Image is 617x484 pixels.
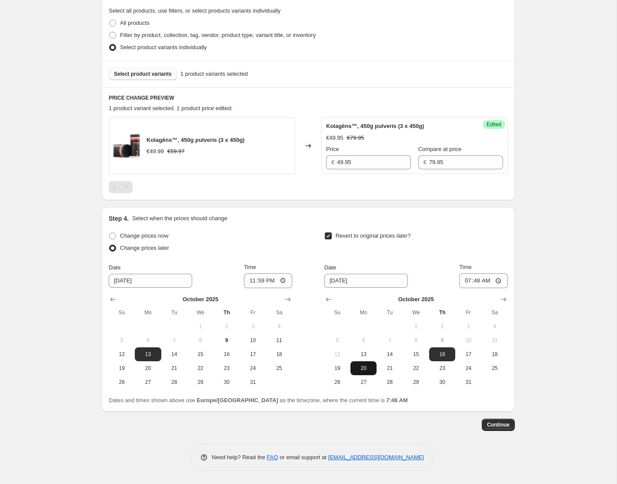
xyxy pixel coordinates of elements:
h6: PRICE CHANGE PREVIEW [109,94,508,101]
nav: Pagination [109,181,133,193]
span: 11 [270,337,289,344]
button: Sunday October 12 2025 [324,347,350,361]
span: All products [120,20,150,26]
button: Wednesday October 22 2025 [403,361,429,375]
th: Saturday [266,306,292,319]
button: Friday October 3 2025 [455,319,481,333]
span: 5 [112,337,131,344]
button: Monday October 13 2025 [135,347,161,361]
span: 26 [328,379,347,386]
button: Tuesday October 21 2025 [377,361,403,375]
span: 8 [191,337,210,344]
span: Su [328,309,347,316]
button: Show next month, November 2025 [497,293,510,306]
span: Th [217,309,236,316]
span: 4 [270,323,289,330]
span: 20 [354,365,373,372]
span: Tu [165,309,184,316]
span: 1 product variants selected [180,70,248,78]
button: Friday October 10 2025 [455,333,481,347]
span: 17 [459,351,478,358]
img: kolagens-1-iepakojums_80x.jpg [113,133,140,159]
span: 23 [433,365,452,372]
th: Thursday [429,306,455,319]
span: 22 [191,365,210,372]
span: Change prices later [120,245,169,251]
button: Sunday October 26 2025 [109,375,135,389]
button: Saturday October 4 2025 [266,319,292,333]
span: Continue [487,421,510,428]
th: Tuesday [377,306,403,319]
button: Friday October 24 2025 [240,361,266,375]
span: 28 [380,379,399,386]
strike: €59.97 [167,147,185,156]
a: [EMAIL_ADDRESS][DOMAIN_NAME] [328,454,424,460]
span: Select all products, use filters, or select products variants individually [109,7,280,14]
button: Monday October 27 2025 [135,375,161,389]
button: Thursday October 16 2025 [213,347,240,361]
span: 30 [217,379,236,386]
button: Wednesday October 1 2025 [187,319,213,333]
button: Monday October 20 2025 [350,361,377,375]
button: Show previous month, September 2025 [323,293,335,306]
span: 28 [165,379,184,386]
span: Time [244,264,256,270]
th: Saturday [482,306,508,319]
span: 11 [485,337,504,344]
span: Time [459,264,471,270]
button: Saturday October 11 2025 [266,333,292,347]
span: Select product variants [114,71,172,77]
span: Price [326,146,339,152]
button: Saturday October 25 2025 [266,361,292,375]
a: FAQ [267,454,278,460]
th: Sunday [109,306,135,319]
span: 1 [191,323,210,330]
span: Date [324,264,336,271]
button: Wednesday October 15 2025 [403,347,429,361]
button: Today Thursday October 9 2025 [213,333,240,347]
span: 7 [165,337,184,344]
span: 14 [380,351,399,358]
span: Dates and times shown above use as the timezone, where the current time is [109,397,408,403]
span: 10 [459,337,478,344]
span: 1 product variant selected. 1 product price edited: [109,105,233,111]
button: Saturday October 4 2025 [482,319,508,333]
button: Wednesday October 1 2025 [403,319,429,333]
button: Thursday October 16 2025 [429,347,455,361]
span: 13 [354,351,373,358]
th: Monday [135,306,161,319]
span: 4 [485,323,504,330]
button: Monday October 13 2025 [350,347,377,361]
button: Tuesday October 28 2025 [161,375,187,389]
span: 31 [243,379,263,386]
button: Tuesday October 14 2025 [377,347,403,361]
span: 12 [328,351,347,358]
span: Date [109,264,120,271]
span: 2 [433,323,452,330]
div: €49.95 [326,134,344,142]
p: Select when the prices should change [132,214,227,223]
button: Sunday October 5 2025 [109,333,135,347]
span: We [191,309,210,316]
button: Tuesday October 7 2025 [377,333,403,347]
span: Compare at price [418,146,462,152]
span: 18 [270,351,289,358]
th: Monday [350,306,377,319]
th: Wednesday [403,306,429,319]
span: 22 [407,365,426,372]
button: Saturday October 18 2025 [482,347,508,361]
button: Thursday October 30 2025 [429,375,455,389]
th: Thursday [213,306,240,319]
button: Friday October 31 2025 [455,375,481,389]
button: Sunday October 5 2025 [324,333,350,347]
button: Saturday October 25 2025 [482,361,508,375]
button: Show next month, November 2025 [282,293,294,306]
button: Friday October 17 2025 [240,347,266,361]
span: 12 [112,351,131,358]
button: Monday October 27 2025 [350,375,377,389]
span: 1 [407,323,426,330]
span: 19 [112,365,131,372]
span: 27 [138,379,157,386]
b: Europe/[GEOGRAPHIC_DATA] [197,397,278,403]
button: Sunday October 19 2025 [324,361,350,375]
